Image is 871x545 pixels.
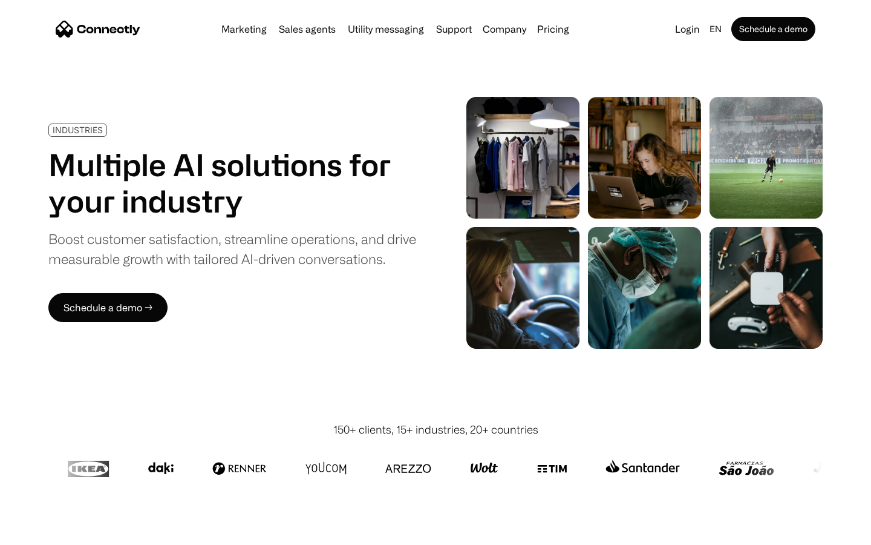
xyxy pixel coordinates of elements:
a: Marketing [217,24,272,34]
div: INDUSTRIES [53,125,103,134]
a: Login [670,21,705,38]
a: Pricing [532,24,574,34]
h1: Multiple AI solutions for your industry [48,147,416,219]
a: Sales agents [274,24,341,34]
div: 150+ clients, 15+ industries, 20+ countries [333,421,538,438]
div: Boost customer satisfaction, streamline operations, and drive measurable growth with tailored AI-... [48,229,416,269]
a: Schedule a demo [731,17,815,41]
div: en [710,21,722,38]
a: Schedule a demo → [48,293,168,322]
ul: Language list [24,524,73,541]
a: Support [431,24,477,34]
div: Company [483,21,526,38]
a: Utility messaging [343,24,429,34]
aside: Language selected: English [12,523,73,541]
